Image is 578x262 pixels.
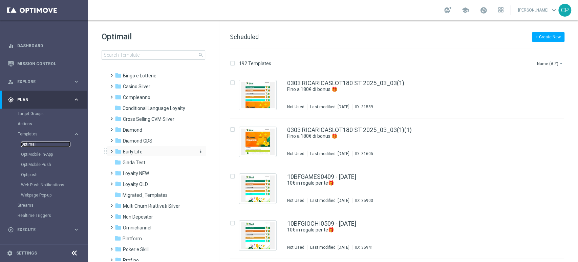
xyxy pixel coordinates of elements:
div: Plan [8,97,73,103]
div: Dashboard [8,37,80,55]
i: equalizer [8,43,14,49]
a: Optimail [21,142,70,147]
div: Explore [8,79,73,85]
button: equalizer Dashboard [7,43,80,49]
span: Plan [17,98,73,102]
a: 10BFGAMES0409 - [DATE] [287,174,356,180]
img: 31605.jpeg [241,129,275,155]
img: 31589.jpeg [241,82,275,108]
i: folder [115,202,122,209]
i: folder [114,235,121,242]
div: Last modified: [DATE] [307,151,352,156]
button: + Create New [532,32,564,42]
i: arrow_drop_down [558,61,564,66]
span: Casino Silver [123,83,150,90]
div: Optimail [21,139,87,149]
i: folder [115,148,122,155]
i: keyboard_arrow_right [73,78,80,85]
div: Fino a 180€ di bonus 🎁​ [287,133,535,139]
div: 35903 [361,198,373,203]
a: Fino a 180€ di bonus 🎁​ [287,86,520,93]
i: keyboard_arrow_right [73,96,80,103]
a: Streams [18,203,70,208]
a: Webpage Pop-up [21,192,70,198]
div: Press SPACE to select this row. [223,72,577,118]
h1: Optimail [102,31,205,42]
div: Press SPACE to select this row. [223,118,577,165]
a: OptiMobile In-App [21,152,70,157]
img: 35903.jpeg [241,175,275,202]
span: Loyalty NEW [123,170,149,176]
div: Not Used [287,104,304,110]
i: folder [115,181,122,187]
span: Loyalty OLD [123,181,148,187]
div: Optipush [21,170,87,180]
span: Execute [17,228,73,232]
i: folder [115,126,122,133]
span: Platform [123,236,142,242]
div: Press SPACE to select this row. [223,212,577,259]
div: CP [558,4,571,17]
a: Realtime Triggers [18,213,70,218]
div: ID: [352,198,373,203]
span: Cross Selling CVM Silver [123,116,174,122]
div: Web Push Notifications [21,180,87,190]
div: Fino a 180€ di bonus 🎁​ [287,86,535,93]
span: Bingo e Lotterie [123,73,156,79]
i: play_circle_outline [8,227,14,233]
i: folder [115,83,122,90]
div: Last modified: [DATE] [307,104,352,110]
div: Streams [18,200,87,210]
i: folder [115,213,122,220]
button: Templates keyboard_arrow_right [18,131,80,137]
a: Dashboard [17,37,80,55]
a: Fino a 180€ di bonus 🎁​ [287,133,520,139]
div: Execute [8,227,73,233]
div: Realtime Triggers [18,210,87,221]
button: Mission Control [7,61,80,67]
div: 31605 [361,151,373,156]
span: Compleanno [123,94,150,100]
p: 192 Templates [239,60,271,67]
i: folder [115,94,122,100]
div: ID: [352,245,373,250]
div: 10€ in regalo per te🎁 [287,180,535,186]
a: 0303 RICARICASLOT180 ST 2025_03_03(1)(1) [287,127,412,133]
span: Poker e Skill [123,246,149,252]
span: Diamond GDS [123,138,152,144]
a: Target Groups [18,111,70,116]
span: Non Depositor [123,214,153,220]
div: Actions [18,119,87,129]
i: more_vert [198,149,204,154]
a: Optipush [21,172,70,177]
span: Diamond [123,127,142,133]
i: folder [114,159,121,166]
div: gps_fixed Plan keyboard_arrow_right [7,97,80,102]
i: folder [115,72,122,79]
div: OptiMobile Push [21,160,87,170]
img: 35941.jpeg [241,222,275,249]
a: 10€ in regalo per te🎁 [287,227,520,233]
a: Actions [18,121,70,127]
button: play_circle_outline Execute keyboard_arrow_right [7,227,80,232]
span: Explore [17,80,73,84]
div: ID: [352,151,373,156]
a: 0303 RICARICASLOT180 ST 2025_03_03(1) [287,80,404,86]
i: folder [115,246,122,252]
a: [PERSON_NAME]keyboard_arrow_down [517,5,558,15]
button: more_vert [197,148,204,155]
div: Last modified: [DATE] [307,245,352,250]
div: Press SPACE to select this row. [223,165,577,212]
i: folder [115,137,122,144]
div: ID: [352,104,373,110]
i: folder [114,191,121,198]
div: Not Used [287,151,304,156]
div: Mission Control [8,55,80,73]
i: keyboard_arrow_right [73,226,80,233]
span: Scheduled [230,33,259,40]
button: person_search Explore keyboard_arrow_right [7,79,80,85]
span: keyboard_arrow_down [550,6,558,14]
